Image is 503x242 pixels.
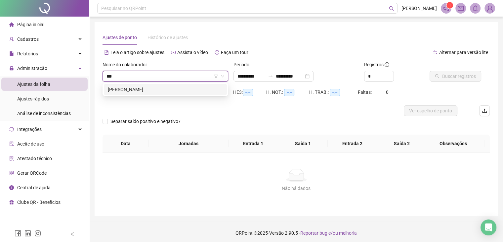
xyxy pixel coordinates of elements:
span: Administração [17,66,47,71]
div: HE 3: [233,89,266,96]
span: Atestado técnico [17,156,52,161]
span: Faltas: [358,90,373,95]
div: H. NOT.: [266,89,309,96]
span: Observações [427,140,480,147]
span: facebook [15,230,21,237]
label: Nome do colaborador [103,61,151,68]
span: Separar saldo positivo e negativo? [108,118,183,125]
span: qrcode [9,171,14,175]
span: Assista o vídeo [177,50,208,55]
span: Histórico de ajustes [147,35,188,40]
div: Não há dados [110,185,482,192]
span: Ajustes de ponto [103,35,137,40]
span: search [389,6,394,11]
div: H. TRAB.: [309,89,357,96]
span: [PERSON_NAME] [401,5,437,12]
th: Saída 2 [377,135,427,153]
th: Entrada 2 [328,135,377,153]
span: file-text [104,50,109,55]
th: Data [103,135,149,153]
span: --:-- [243,89,253,96]
div: [PERSON_NAME] [108,86,223,93]
div: GRAZIELA SANTOS SILVA [104,84,227,95]
span: Clube QR - Beneficios [17,200,61,205]
th: Observações [422,135,485,153]
span: history [215,50,219,55]
div: Open Intercom Messenger [481,219,496,235]
span: Registros [364,61,389,68]
span: info-circle [385,62,389,67]
span: instagram [34,230,41,237]
span: linkedin [24,230,31,237]
span: upload [482,108,487,113]
span: sync [9,127,14,132]
span: Integrações [17,127,42,132]
span: Aceite de uso [17,141,44,147]
span: youtube [171,50,176,55]
span: Reportar bug e/ou melhoria [300,230,357,236]
img: 91474 [485,3,495,13]
span: Página inicial [17,22,44,27]
span: Gerar QRCode [17,170,47,176]
span: to [268,74,273,79]
span: Central de ajuda [17,185,51,190]
span: Ajustes da folha [17,82,50,87]
th: Saída 1 [278,135,328,153]
span: 0 [386,90,389,95]
span: Ajustes rápidos [17,96,49,101]
span: left [70,232,75,236]
span: audit [9,142,14,146]
span: Faça um tour [221,50,248,55]
span: Cadastros [17,36,39,42]
label: Período [233,61,254,68]
span: lock [9,66,14,71]
span: info-circle [9,185,14,190]
span: 1 [449,3,451,8]
span: Alternar para versão lite [439,50,488,55]
span: gift [9,200,14,205]
span: solution [9,156,14,161]
span: down [221,74,225,78]
span: swap [433,50,438,55]
span: Relatórios [17,51,38,56]
span: mail [458,5,464,11]
span: home [9,22,14,27]
span: --:-- [330,89,340,96]
span: --:-- [284,89,294,96]
span: user-add [9,37,14,41]
button: Ver espelho de ponto [404,105,457,116]
span: Versão [269,230,284,236]
sup: 1 [446,2,453,9]
span: filter [214,74,218,78]
button: Buscar registros [430,71,481,82]
span: Leia o artigo sobre ajustes [110,50,164,55]
span: Análise de inconsistências [17,111,71,116]
span: file [9,51,14,56]
span: bell [472,5,478,11]
span: notification [443,5,449,11]
span: swap-right [268,74,273,79]
th: Entrada 1 [229,135,278,153]
th: Jornadas [149,135,229,153]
